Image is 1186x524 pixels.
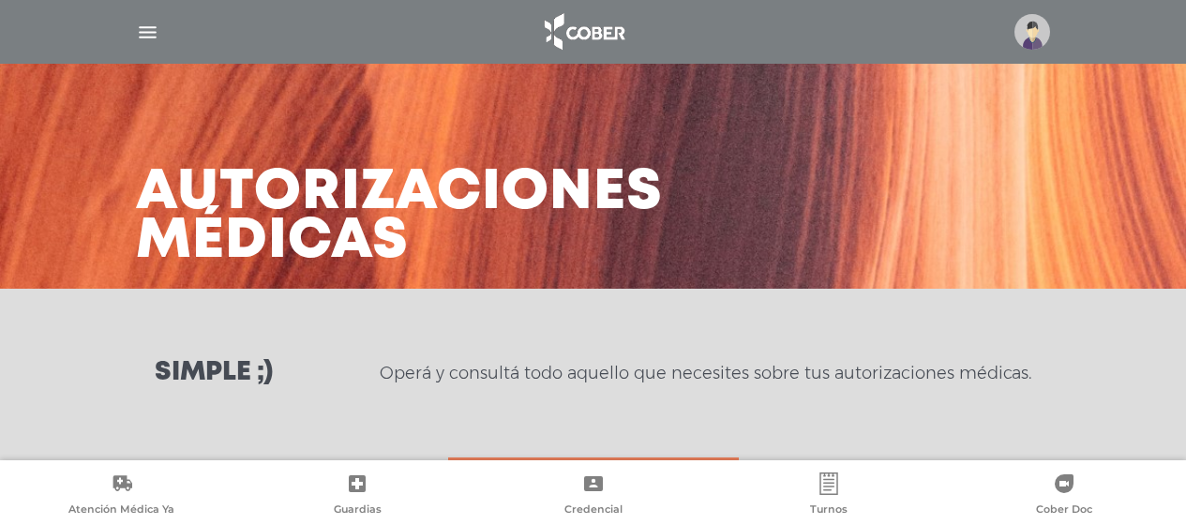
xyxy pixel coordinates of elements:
h3: Autorizaciones médicas [136,169,663,266]
a: Cober Doc [947,472,1182,520]
img: profile-placeholder.svg [1014,14,1050,50]
img: logo_cober_home-white.png [534,9,633,54]
p: Operá y consultá todo aquello que necesites sobre tus autorizaciones médicas. [380,362,1031,384]
h3: Simple ;) [155,360,273,386]
span: Cober Doc [1036,502,1092,519]
span: Guardias [334,502,382,519]
a: Credencial [475,472,711,520]
a: Turnos [711,472,946,520]
span: Credencial [564,502,623,519]
a: Guardias [239,472,474,520]
span: Atención Médica Ya [68,502,174,519]
span: Turnos [810,502,848,519]
img: Cober_menu-lines-white.svg [136,21,159,44]
a: Atención Médica Ya [4,472,239,520]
